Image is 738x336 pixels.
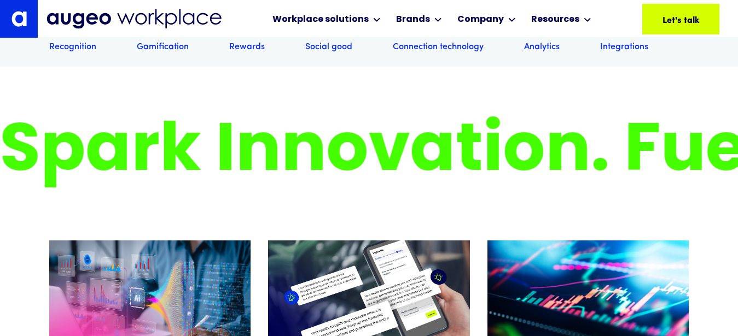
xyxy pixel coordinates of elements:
[47,9,222,29] img: Augeo Workplace business unit full logo in mignight blue.
[11,11,27,26] img: Augeo's "a" monogram decorative logo in white.
[393,42,484,54] a: Connection technology
[272,13,369,26] div: Workplace solutions
[229,42,265,54] a: Rewards
[137,42,189,54] a: Gamification
[524,42,560,54] a: Analytics
[305,42,352,54] a: Social good
[531,13,579,26] div: Resources
[49,42,96,54] a: Recognition
[642,4,719,34] a: Let's talk
[600,42,648,54] a: Integrations
[457,13,504,26] div: Company
[396,13,430,26] div: Brands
